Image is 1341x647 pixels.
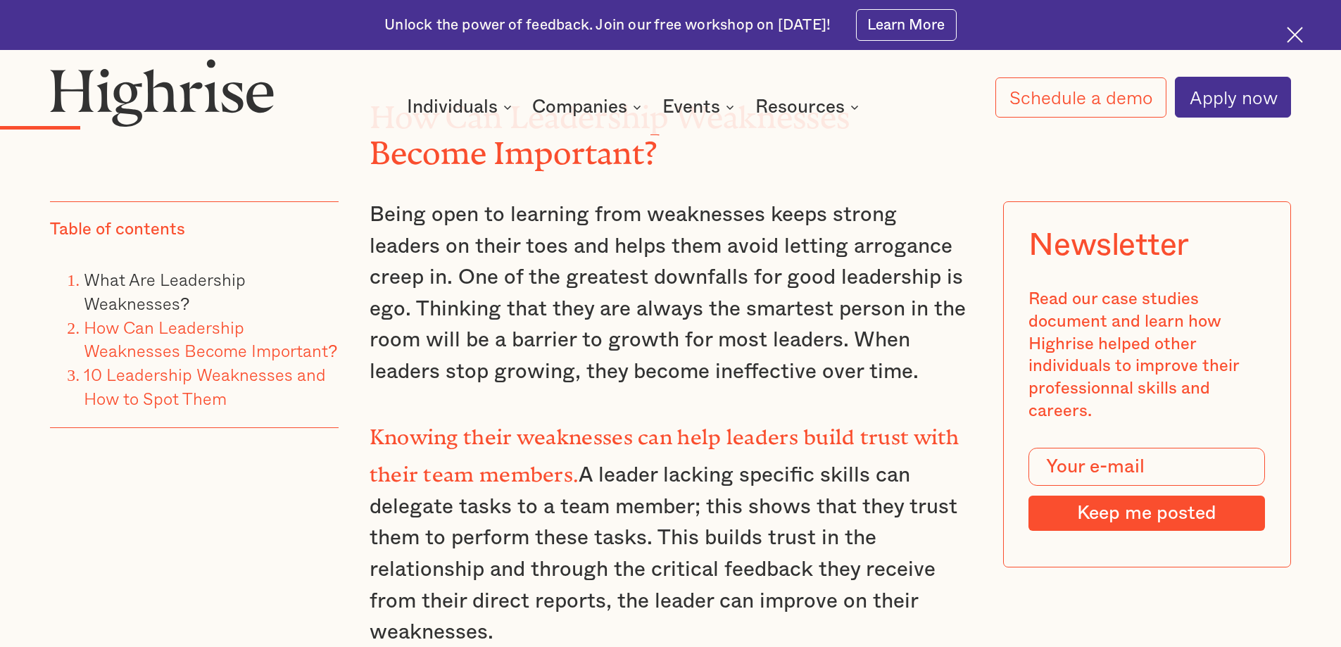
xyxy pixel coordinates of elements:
img: Cross icon [1287,27,1303,43]
a: 10 Leadership Weaknesses and How to Spot Them [84,361,326,411]
div: Companies [532,99,627,115]
div: Resources [755,99,863,115]
a: What Are Leadership Weaknesses? [84,266,246,316]
strong: build trust with their team members. [370,425,959,476]
div: Unlock the power of feedback. Join our free workshop on [DATE]! [384,15,831,35]
div: Read our case studies document and learn how Highrise helped other individuals to improve their p... [1028,289,1265,422]
div: Individuals [407,99,498,115]
strong: Knowing their weaknesses can help leaders [370,425,798,439]
a: How Can Leadership Weaknesses Become Important? [84,313,337,363]
form: Modal Form [1028,448,1265,531]
p: Being open to learning from weaknesses keeps strong leaders on their toes and helps them avoid le... [370,199,972,388]
div: Resources [755,99,845,115]
input: Your e-mail [1028,448,1265,486]
div: Events [662,99,738,115]
div: Table of contents [50,219,185,241]
a: Schedule a demo [995,77,1167,118]
input: Keep me posted [1028,496,1265,531]
a: Apply now [1175,77,1291,118]
div: Newsletter [1028,227,1189,263]
div: Individuals [407,99,516,115]
div: Events [662,99,720,115]
a: Learn More [856,9,957,41]
img: Highrise logo [50,58,274,126]
div: Companies [532,99,646,115]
